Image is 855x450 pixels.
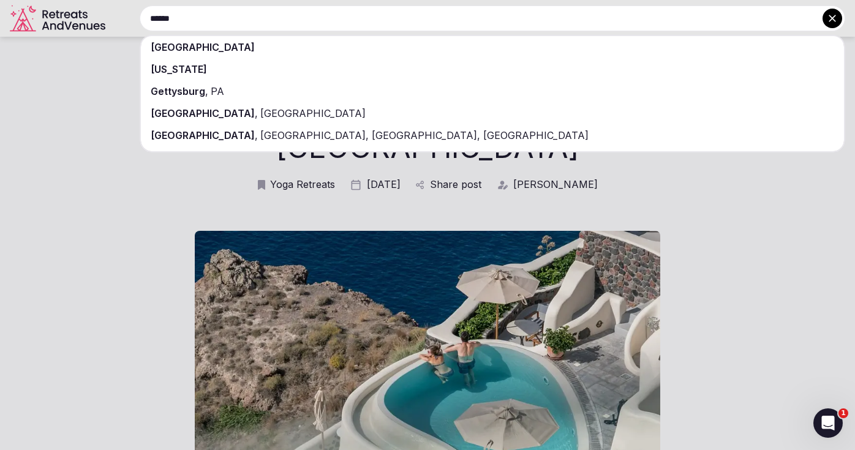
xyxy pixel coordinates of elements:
span: [GEOGRAPHIC_DATA] [151,41,255,53]
iframe: Intercom live chat [813,408,843,438]
div: , [141,124,844,146]
span: 1 [838,408,848,418]
span: [GEOGRAPHIC_DATA] [151,129,255,141]
span: PA [208,85,224,97]
span: [GEOGRAPHIC_DATA] [151,107,255,119]
div: , [141,102,844,124]
span: [US_STATE] [151,63,207,75]
div: , [141,80,844,102]
span: Gettysburg [151,85,205,97]
span: [GEOGRAPHIC_DATA] [258,107,366,119]
span: [GEOGRAPHIC_DATA], [GEOGRAPHIC_DATA], [GEOGRAPHIC_DATA] [258,129,589,141]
